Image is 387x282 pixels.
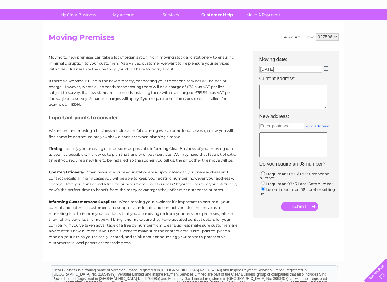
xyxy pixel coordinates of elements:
th: Moving date: [256,51,342,64]
p: Moving to new premises can take a lot of organisation, from moving stock and stationery to ensuri... [49,54,237,72]
a: My Clear Business [53,9,103,20]
h2: Moving Premises [49,33,339,45]
a: Water [280,26,291,30]
a: Contact [347,26,361,30]
p: We understand moving a business requires careful planning (we’ve done it ourselves!), below you w... [49,128,237,139]
a: Telecoms [312,26,330,30]
p: - When moving ensure your stationery is up to date with your new address and contact details. In ... [49,169,237,193]
h5: Important points to consider [49,115,237,120]
p: If there’s a working BT line in the new property, connecting your telephone services will be free... [49,78,237,107]
th: Do you require an 08 number? [256,159,342,169]
p: - When moving your business it’s important to ensure all your current and potential customers and... [49,199,237,246]
img: logo.png [13,16,44,34]
a: Log out [367,26,381,30]
div: Account number [284,33,339,41]
b: Informing Customers and Suppliers [49,199,116,204]
a: 0333 014 3131 [272,3,314,11]
th: Current address: [256,74,342,83]
input: Submit [281,202,318,211]
p: - Identify your moving date as soon as possible. Informing Clear Business of your moving date as ... [49,146,237,163]
a: Energy [295,26,308,30]
b: Timing [49,146,62,151]
a: Make A Payment [238,9,288,20]
th: New address: [256,112,342,121]
a: Find address... [305,124,332,128]
td: I require an 0800/0808 Freephone number I require an 0845 Local Rate number I do not require an 0... [256,169,342,198]
a: Blog [334,26,343,30]
b: Update Stationery [49,170,83,174]
a: My Account [99,9,150,20]
div: Clear Business is a trading name of Verastar Limited (registered in [GEOGRAPHIC_DATA] No. 3667643... [50,3,338,30]
a: Services [146,9,196,20]
img: ... [324,66,328,71]
a: Customer Help [192,9,242,20]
